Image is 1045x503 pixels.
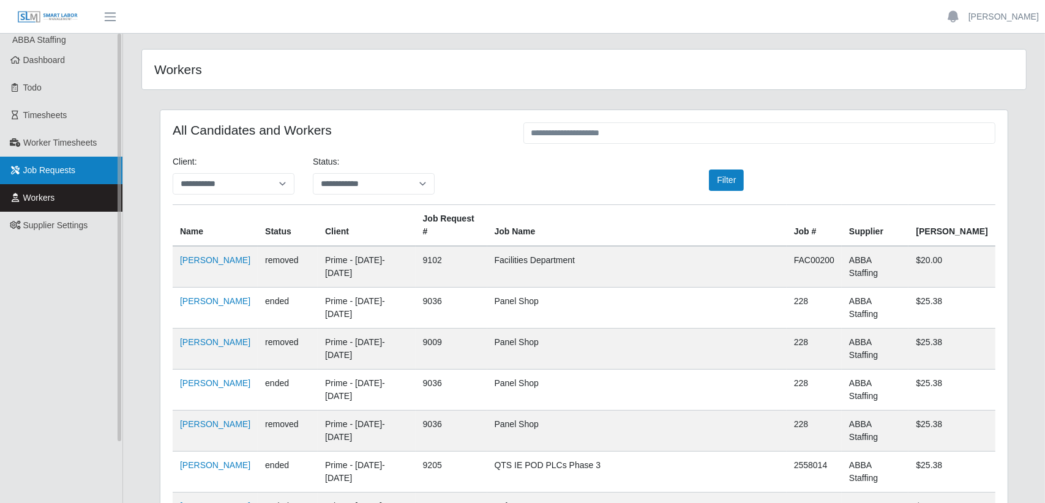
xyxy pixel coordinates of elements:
th: Job Name [487,205,787,247]
span: Worker Timesheets [23,138,97,147]
td: 9036 [416,411,487,452]
td: 9102 [416,246,487,288]
td: Prime - [DATE]-[DATE] [318,452,416,493]
a: [PERSON_NAME] [180,419,250,429]
td: Facilities Department [487,246,787,288]
a: [PERSON_NAME] [180,296,250,306]
th: Job # [787,205,842,247]
th: Client [318,205,416,247]
td: Panel Shop [487,288,787,329]
td: Prime - [DATE]-[DATE] [318,329,416,370]
label: Client: [173,155,197,168]
td: $20.00 [908,246,995,288]
span: Job Requests [23,165,76,175]
td: Panel Shop [487,329,787,370]
td: $25.38 [908,288,995,329]
img: SLM Logo [17,10,78,24]
td: removed [258,329,318,370]
td: ABBA Staffing [842,246,908,288]
td: $25.38 [908,452,995,493]
td: 228 [787,411,842,452]
span: Workers [23,193,55,203]
td: QTS IE POD PLCs Phase 3 [487,452,787,493]
th: [PERSON_NAME] [908,205,995,247]
span: Todo [23,83,42,92]
td: ended [258,288,318,329]
a: [PERSON_NAME] [968,10,1039,23]
td: 228 [787,288,842,329]
h4: All Candidates and Workers [173,122,505,138]
th: Name [173,205,258,247]
td: 9205 [416,452,487,493]
td: 228 [787,370,842,411]
td: $25.38 [908,411,995,452]
td: Panel Shop [487,411,787,452]
td: $25.38 [908,329,995,370]
td: 9036 [416,288,487,329]
td: FAC00200 [787,246,842,288]
label: Status: [313,155,340,168]
button: Filter [709,170,744,191]
td: Prime - [DATE]-[DATE] [318,370,416,411]
span: Dashboard [23,55,66,65]
td: Panel Shop [487,370,787,411]
td: 228 [787,329,842,370]
td: 9009 [416,329,487,370]
td: ABBA Staffing [842,329,908,370]
td: ended [258,452,318,493]
td: removed [258,246,318,288]
td: Prime - [DATE]-[DATE] [318,411,416,452]
td: ended [258,370,318,411]
td: 2558014 [787,452,842,493]
td: $25.38 [908,370,995,411]
a: [PERSON_NAME] [180,337,250,347]
h4: Workers [154,62,502,77]
td: ABBA Staffing [842,288,908,329]
td: Prime - [DATE]-[DATE] [318,246,416,288]
a: [PERSON_NAME] [180,460,250,470]
span: Supplier Settings [23,220,88,230]
th: Status [258,205,318,247]
th: Job Request # [416,205,487,247]
span: ABBA Staffing [12,35,66,45]
td: ABBA Staffing [842,370,908,411]
th: Supplier [842,205,908,247]
a: [PERSON_NAME] [180,378,250,388]
td: ABBA Staffing [842,452,908,493]
td: ABBA Staffing [842,411,908,452]
td: removed [258,411,318,452]
td: 9036 [416,370,487,411]
td: Prime - [DATE]-[DATE] [318,288,416,329]
span: Timesheets [23,110,67,120]
a: [PERSON_NAME] [180,255,250,265]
